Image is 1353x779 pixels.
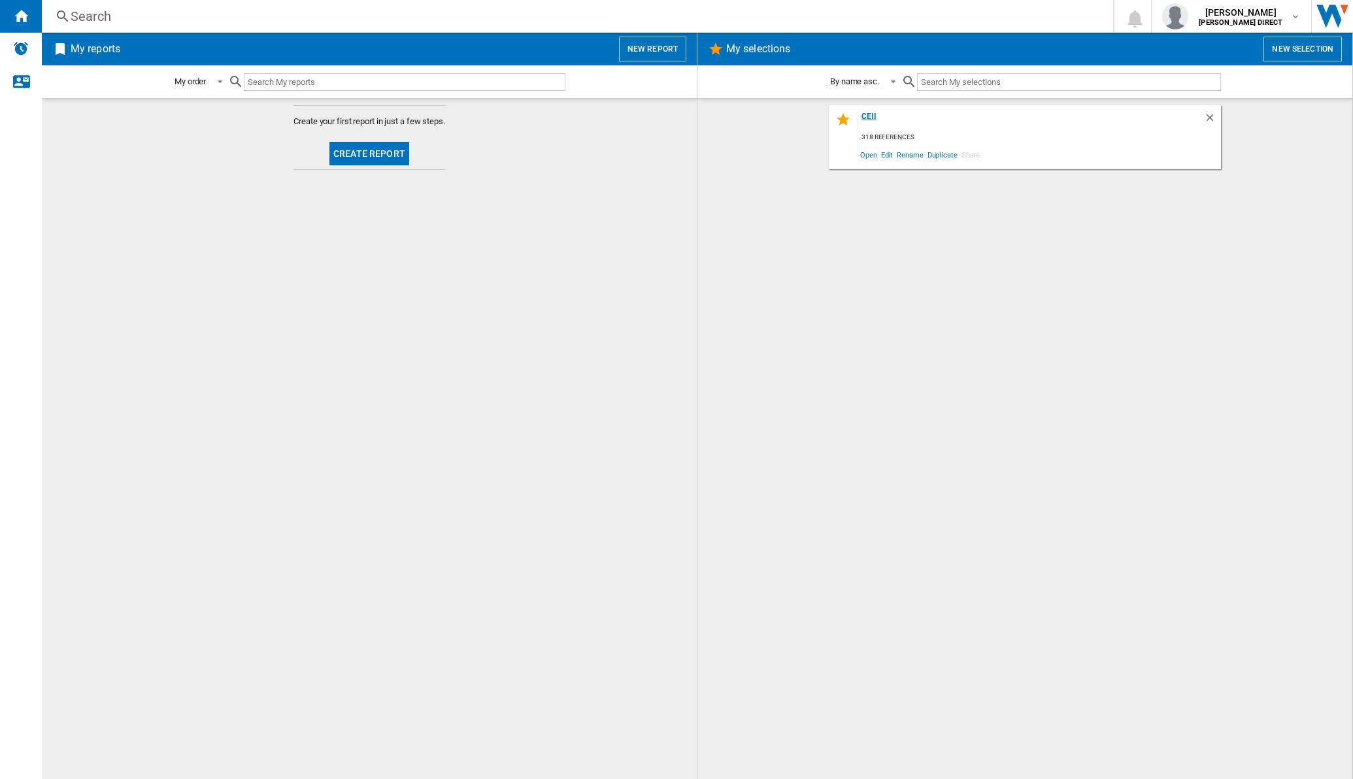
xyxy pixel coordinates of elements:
[619,37,686,61] button: New report
[1162,3,1188,29] img: profile.jpg
[858,129,1221,146] div: 318 references
[244,73,565,91] input: Search My reports
[1263,37,1342,61] button: New selection
[917,73,1221,91] input: Search My selections
[879,146,895,163] span: Edit
[960,146,982,163] span: Share
[329,142,409,165] button: Create report
[1204,112,1221,129] div: Delete
[1199,18,1282,27] b: [PERSON_NAME] DIRECT
[895,146,925,163] span: Rename
[858,146,879,163] span: Open
[1199,6,1282,19] span: [PERSON_NAME]
[175,76,206,86] div: My order
[71,7,1079,25] div: Search
[13,41,29,56] img: alerts-logo.svg
[926,146,960,163] span: Duplicate
[830,76,879,86] div: By name asc.
[293,116,445,127] span: Create your first report in just a few steps.
[724,37,793,61] h2: My selections
[858,112,1204,129] div: CEII
[68,37,123,61] h2: My reports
